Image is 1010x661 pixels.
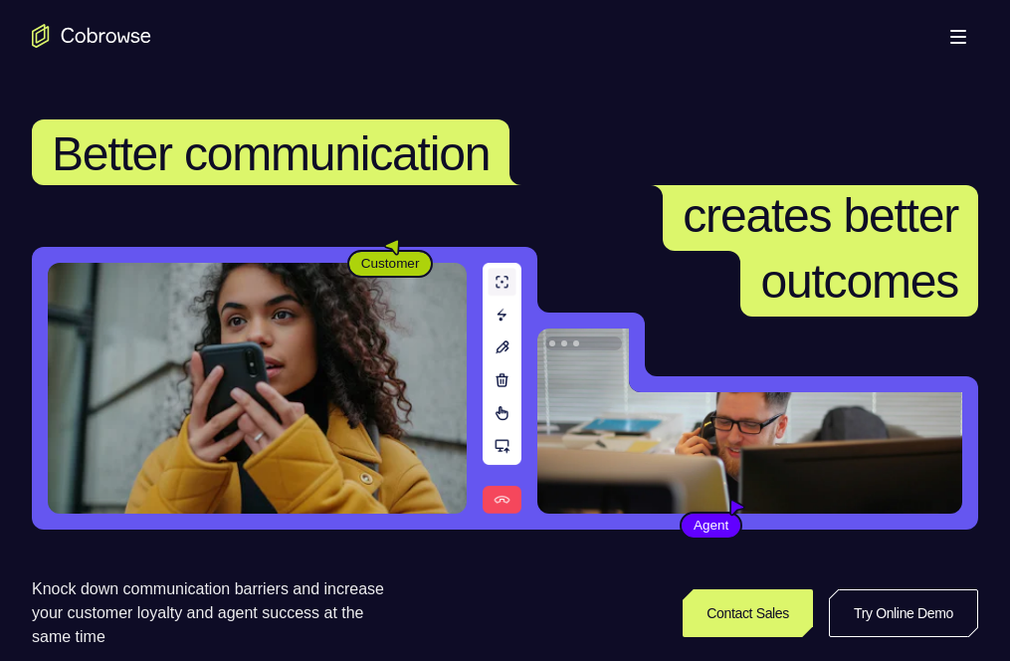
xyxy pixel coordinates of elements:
[349,254,432,274] span: Customer
[48,263,467,514] img: A customer holding their phone
[32,577,401,649] p: Knock down communication barriers and increase your customer loyalty and agent success at the sam...
[760,255,958,308] span: outcomes
[683,189,958,242] span: creates better
[829,589,978,637] a: Try Online Demo
[683,589,813,637] a: Contact Sales
[32,24,151,48] a: Go to the home page
[483,263,521,514] img: A series of tools used in co-browsing sessions
[682,516,740,536] span: Agent
[52,127,490,180] span: Better communication
[537,329,962,514] img: A customer support agent talking on the phone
